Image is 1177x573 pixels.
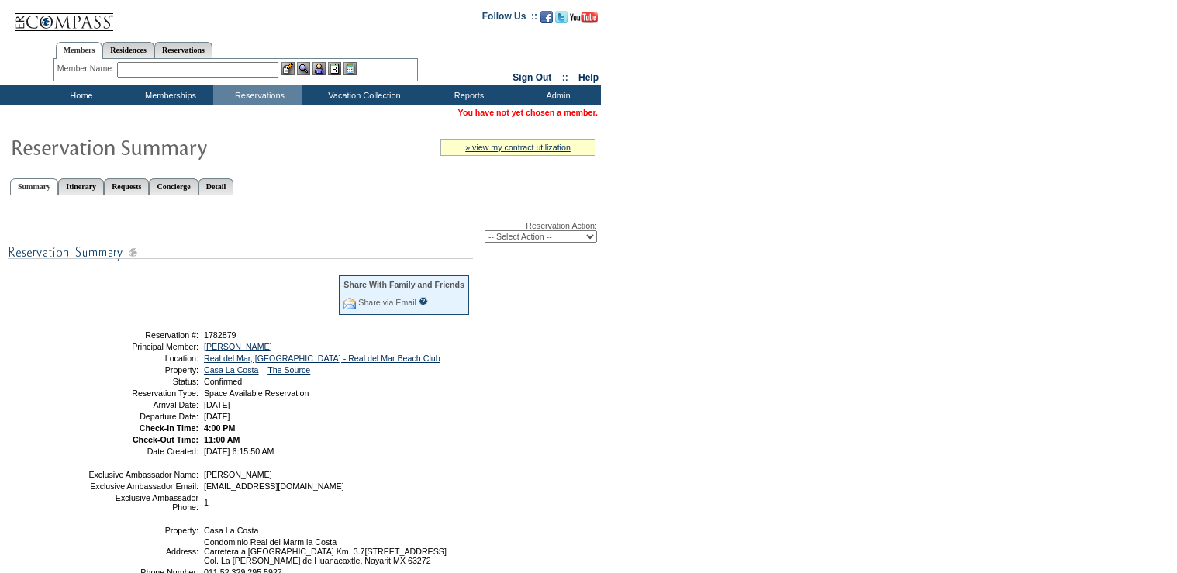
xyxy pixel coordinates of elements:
[56,42,103,59] a: Members
[102,42,154,58] a: Residences
[204,412,230,421] span: [DATE]
[104,178,149,195] a: Requests
[204,447,274,456] span: [DATE] 6:15:50 AM
[204,498,209,507] span: 1
[88,482,198,491] td: Exclusive Ambassador Email:
[88,388,198,398] td: Reservation Type:
[88,493,198,512] td: Exclusive Ambassador Phone:
[512,85,601,105] td: Admin
[10,178,58,195] a: Summary
[302,85,423,105] td: Vacation Collection
[88,354,198,363] td: Location:
[35,85,124,105] td: Home
[540,11,553,23] img: Become our fan on Facebook
[358,298,416,307] a: Share via Email
[204,482,344,491] span: [EMAIL_ADDRESS][DOMAIN_NAME]
[482,9,537,28] td: Follow Us ::
[297,62,310,75] img: View
[124,85,213,105] td: Memberships
[570,16,598,25] a: Subscribe to our YouTube Channel
[88,400,198,409] td: Arrival Date:
[204,365,259,375] a: Casa La Costa
[204,377,242,386] span: Confirmed
[204,330,236,340] span: 1782879
[88,342,198,351] td: Principal Member:
[204,354,440,363] a: Real del Mar, [GEOGRAPHIC_DATA] - Real del Mar Beach Club
[88,447,198,456] td: Date Created:
[419,297,428,305] input: What is this?
[423,85,512,105] td: Reports
[204,342,272,351] a: [PERSON_NAME]
[204,435,240,444] span: 11:00 AM
[140,423,198,433] strong: Check-In Time:
[555,16,568,25] a: Follow us on Twitter
[213,85,302,105] td: Reservations
[465,143,571,152] a: » view my contract utilization
[343,280,464,289] div: Share With Family and Friends
[58,178,104,195] a: Itinerary
[198,178,234,195] a: Detail
[57,62,117,75] div: Member Name:
[204,470,272,479] span: [PERSON_NAME]
[204,526,259,535] span: Casa La Costa
[133,435,198,444] strong: Check-Out Time:
[204,400,230,409] span: [DATE]
[8,243,473,262] img: subTtlResSummary.gif
[267,365,310,375] a: The Source
[88,377,198,386] td: Status:
[154,42,212,58] a: Reservations
[555,11,568,23] img: Follow us on Twitter
[88,330,198,340] td: Reservation #:
[204,423,235,433] span: 4:00 PM
[578,72,599,83] a: Help
[312,62,326,75] img: Impersonate
[540,16,553,25] a: Become our fan on Facebook
[343,62,357,75] img: b_calculator.gif
[88,537,198,565] td: Address:
[281,62,295,75] img: b_edit.gif
[570,12,598,23] img: Subscribe to our YouTube Channel
[149,178,198,195] a: Concierge
[88,365,198,375] td: Property:
[88,412,198,421] td: Departure Date:
[328,62,341,75] img: Reservations
[10,131,320,162] img: Reservaton Summary
[204,537,447,565] span: Condominio Real del Marm la Costa Carretera a [GEOGRAPHIC_DATA] Km. 3.7[STREET_ADDRESS] Col. La [...
[513,72,551,83] a: Sign Out
[204,388,309,398] span: Space Available Reservation
[562,72,568,83] span: ::
[88,470,198,479] td: Exclusive Ambassador Name:
[458,108,598,117] span: You have not yet chosen a member.
[88,526,198,535] td: Property:
[8,221,597,243] div: Reservation Action:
